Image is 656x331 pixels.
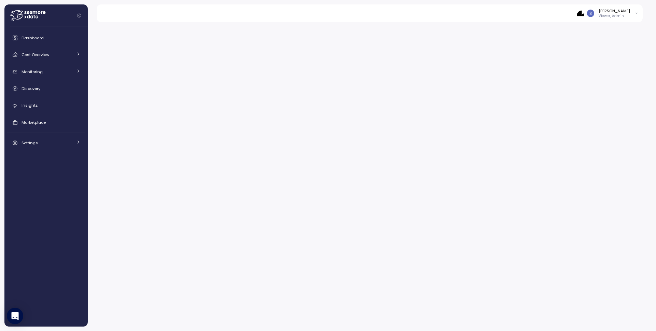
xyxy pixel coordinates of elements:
span: Cost Overview [22,52,49,57]
img: ACg8ocLCy7HMj59gwelRyEldAl2GQfy23E10ipDNf0SDYCnD3y85RA=s96-c [587,10,594,17]
span: Settings [22,140,38,146]
a: Dashboard [7,31,85,45]
span: Dashboard [22,35,44,41]
span: Monitoring [22,69,43,75]
div: [PERSON_NAME] [599,8,630,14]
button: Collapse navigation [75,13,83,18]
a: Insights [7,99,85,112]
span: Insights [22,103,38,108]
a: Marketplace [7,116,85,129]
img: 68b85438e78823e8cb7db339.PNG [577,10,584,17]
span: Marketplace [22,120,46,125]
a: Settings [7,136,85,150]
a: Monitoring [7,65,85,79]
p: Viewer, Admin [599,14,630,18]
a: Discovery [7,82,85,95]
div: Open Intercom Messenger [7,308,23,324]
span: Discovery [22,86,40,91]
a: Cost Overview [7,48,85,62]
